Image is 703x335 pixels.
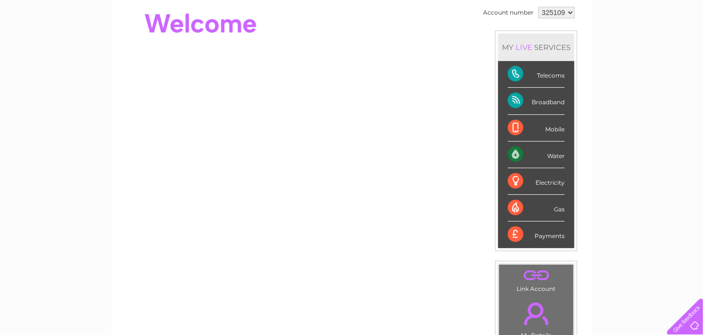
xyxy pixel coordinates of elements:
a: . [502,297,571,331]
div: Gas [508,195,565,222]
div: Broadband [508,88,565,114]
a: Log out [671,41,694,48]
a: Energy [556,41,578,48]
a: Telecoms [584,41,613,48]
a: Water [532,41,551,48]
div: MY SERVICES [498,33,574,61]
a: Blog [619,41,633,48]
div: Mobile [508,115,565,142]
div: LIVE [514,43,534,52]
div: Clear Business is a trading name of Verastar Limited (registered in [GEOGRAPHIC_DATA] No. 3667643... [123,5,582,47]
div: Payments [508,222,565,248]
img: logo.png [25,25,74,55]
a: . [502,267,571,284]
div: Water [508,142,565,168]
td: Link Account [499,264,574,295]
div: Telecoms [508,61,565,88]
div: Electricity [508,168,565,195]
a: Contact [638,41,662,48]
a: 0333 014 3131 [520,5,587,17]
td: Account number [481,4,536,21]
